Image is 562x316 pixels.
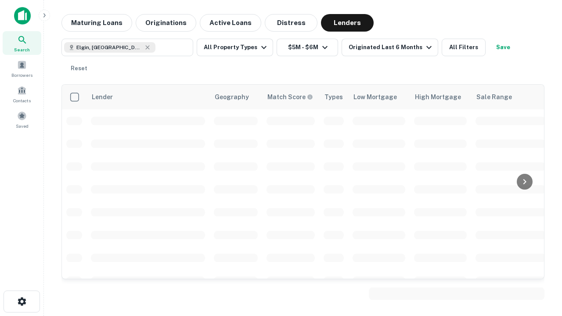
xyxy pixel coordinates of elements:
button: Reset [65,60,93,77]
th: High Mortgage [410,85,471,109]
span: Saved [16,122,29,129]
a: Search [3,31,41,55]
h6: Match Score [267,92,311,102]
div: Originated Last 6 Months [349,42,434,53]
button: Save your search to get updates of matches that match your search criteria. [489,39,517,56]
button: $5M - $6M [277,39,338,56]
button: All Property Types [197,39,273,56]
a: Contacts [3,82,41,106]
span: Borrowers [11,72,32,79]
div: High Mortgage [415,92,461,102]
th: Geography [209,85,262,109]
button: Lenders [321,14,374,32]
th: Types [319,85,348,109]
button: Originations [136,14,196,32]
span: Search [14,46,30,53]
div: Capitalize uses an advanced AI algorithm to match your search with the best lender. The match sco... [267,92,313,102]
button: Originated Last 6 Months [342,39,438,56]
div: Low Mortgage [353,92,397,102]
button: Maturing Loans [61,14,132,32]
iframe: Chat Widget [518,246,562,288]
button: Active Loans [200,14,261,32]
button: All Filters [442,39,486,56]
img: capitalize-icon.png [14,7,31,25]
th: Low Mortgage [348,85,410,109]
div: Types [324,92,343,102]
span: Contacts [13,97,31,104]
div: Geography [215,92,249,102]
th: Capitalize uses an advanced AI algorithm to match your search with the best lender. The match sco... [262,85,319,109]
div: Sale Range [476,92,512,102]
a: Saved [3,108,41,131]
a: Borrowers [3,57,41,80]
span: Elgin, [GEOGRAPHIC_DATA], [GEOGRAPHIC_DATA] [76,43,142,51]
th: Lender [86,85,209,109]
th: Sale Range [471,85,550,109]
div: Lender [92,92,113,102]
button: Distress [265,14,317,32]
